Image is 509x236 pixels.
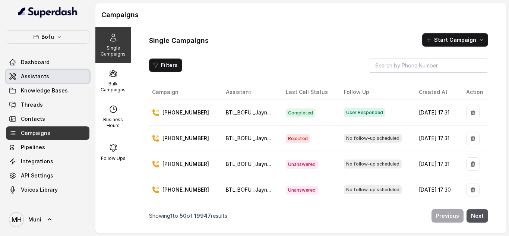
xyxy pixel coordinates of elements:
td: [DATE] 17:31 [413,151,460,177]
span: 19947 [194,213,211,219]
span: User Responded [344,108,385,117]
span: BTL_BOFU _Jaynagar [226,109,278,116]
span: BTL_BOFU _Jaynagar [226,186,278,193]
button: Previous [431,209,464,223]
th: Last Call Status [280,85,338,100]
p: [PHONE_NUMBER] [162,109,209,116]
p: [PHONE_NUMBER] [162,135,209,142]
a: Threads [6,98,89,111]
a: Muni [6,209,89,230]
span: Muni [28,216,41,223]
span: Unanswered [286,160,318,169]
button: Start Campaign [422,33,488,47]
a: Campaigns [6,126,89,140]
span: No follow-up scheduled [344,185,402,194]
span: Campaigns [21,129,50,137]
text: MH [12,216,22,224]
th: Follow Up [338,85,413,100]
p: [PHONE_NUMBER] [162,160,209,168]
a: Assistants [6,70,89,83]
p: Showing to of results [149,212,227,220]
span: 1 [170,213,173,219]
p: Business Hours [98,117,128,129]
a: Pipelines [6,141,89,154]
span: Completed [286,108,315,117]
th: Action [460,85,488,100]
span: Dashboard [21,59,50,66]
button: Bofu [6,30,89,44]
p: Bofu [41,32,54,41]
span: API Settings [21,172,53,179]
a: API Settings [6,169,89,182]
a: Contacts [6,112,89,126]
p: Bulk Campaigns [98,81,128,93]
td: [DATE] 17:31 [413,126,460,151]
span: Assistants [21,73,49,80]
a: Dashboard [6,56,89,69]
th: Campaign [149,85,220,100]
span: BTL_BOFU _Jaynagar [226,135,278,141]
span: Rejected [286,134,310,143]
input: Search by Phone Number [369,59,488,73]
a: Knowledge Bases [6,84,89,97]
img: light.svg [18,6,78,18]
td: [DATE] 17:31 [413,100,460,126]
span: No follow-up scheduled [344,134,402,143]
p: Follow Ups [101,155,126,161]
h1: Single Campaigns [149,35,209,47]
span: BTL_BOFU _Jaynagar [226,161,278,167]
th: Assistant [220,85,280,100]
p: Single Campaigns [98,45,128,57]
nav: Pagination [149,205,488,227]
span: Pipelines [21,144,45,151]
span: Voices Library [21,186,58,193]
a: Voices Library [6,183,89,196]
span: Integrations [21,158,53,165]
button: Next [467,209,488,223]
span: Unanswered [286,186,318,195]
button: Filters [149,59,182,72]
p: [PHONE_NUMBER] [162,186,209,193]
span: Knowledge Bases [21,87,68,94]
td: [DATE] 17:30 [413,177,460,203]
span: 50 [180,213,187,219]
span: Contacts [21,115,45,123]
th: Created At [413,85,460,100]
span: Threads [21,101,43,108]
span: No follow-up scheduled [344,160,402,169]
h1: Campaigns [101,9,500,21]
a: Integrations [6,155,89,168]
